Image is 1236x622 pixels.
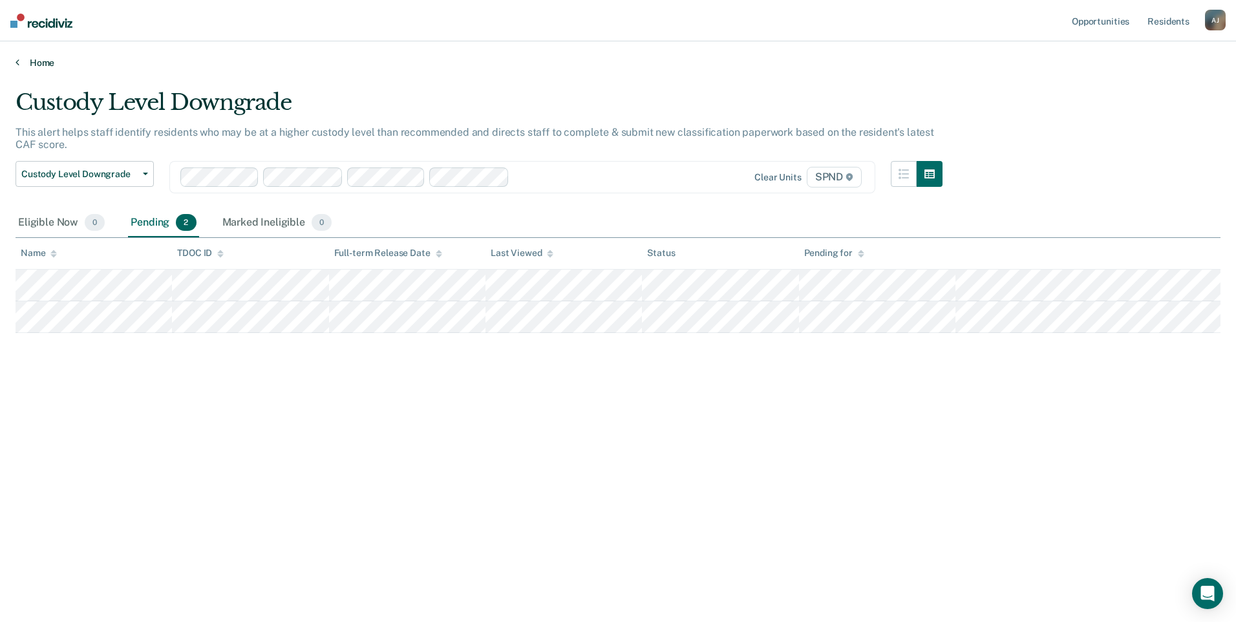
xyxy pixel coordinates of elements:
div: Full-term Release Date [334,248,442,259]
button: Custody Level Downgrade [16,161,154,187]
div: Eligible Now0 [16,209,107,237]
span: 0 [85,214,105,231]
div: Status [647,248,675,259]
div: TDOC ID [177,248,224,259]
div: Open Intercom Messenger [1192,578,1223,609]
span: 2 [176,214,196,231]
div: Pending2 [128,209,198,237]
span: 0 [312,214,332,231]
img: Recidiviz [10,14,72,28]
div: Last Viewed [491,248,553,259]
div: Name [21,248,57,259]
div: Pending for [804,248,864,259]
span: Custody Level Downgrade [21,169,138,180]
div: A J [1205,10,1226,30]
div: Custody Level Downgrade [16,89,943,126]
div: Clear units [754,172,802,183]
a: Home [16,57,1220,69]
span: SPND [807,167,862,188]
button: AJ [1205,10,1226,30]
div: Marked Ineligible0 [220,209,335,237]
p: This alert helps staff identify residents who may be at a higher custody level than recommended a... [16,126,934,151]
